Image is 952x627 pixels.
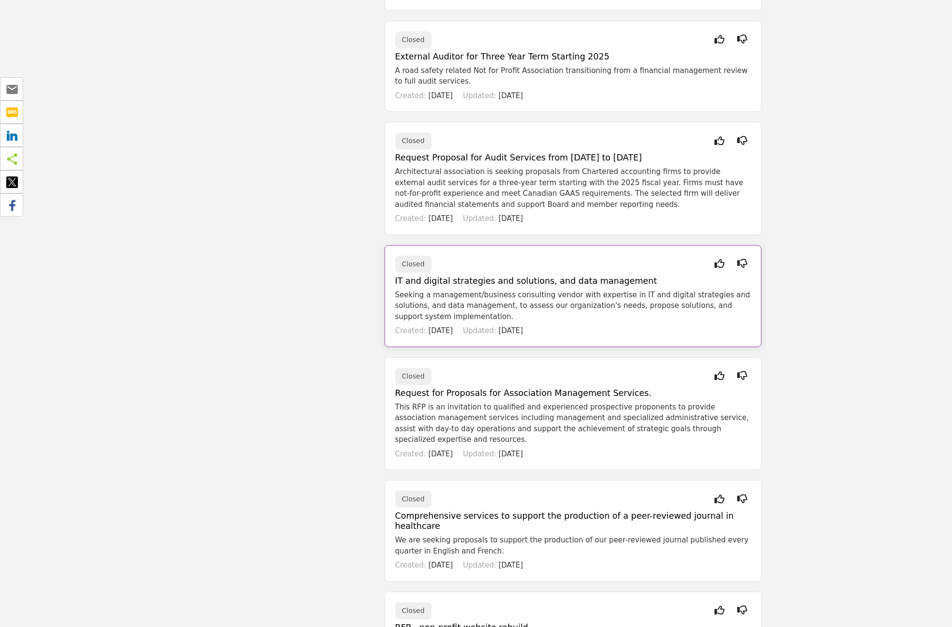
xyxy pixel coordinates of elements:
[395,276,751,286] h5: IT and digital strategies and solutions, and data management
[498,561,523,569] span: [DATE]
[395,52,751,62] h5: External Auditor for Three Year Term Starting 2025
[428,91,453,100] span: [DATE]
[395,214,426,223] span: Created:
[714,610,725,611] i: Interested
[714,39,725,40] i: Interested
[395,450,426,458] span: Created:
[428,214,453,223] span: [DATE]
[395,153,751,163] h5: Request Proposal for Audit Services from [DATE] to [DATE]
[463,450,496,458] span: Updated:
[498,214,523,223] span: [DATE]
[714,499,725,499] i: Interested
[463,214,496,223] span: Updated:
[463,326,496,335] span: Updated:
[402,495,425,503] span: Closed
[402,260,425,268] span: Closed
[402,372,425,380] span: Closed
[395,535,751,556] p: We are seeking proposals to support the production of our peer-reviewed journal published every q...
[395,511,751,531] h5: Comprehensive services to support the production of a peer-reviewed journal in healthcare
[395,166,751,210] p: Architectural association is seeking proposals from Chartered accounting firms to provide externa...
[428,450,453,458] span: [DATE]
[395,402,751,445] p: This RFP is an invitation to qualified and experienced prospective proponents to provide associat...
[737,610,747,611] i: Not Interested
[737,39,747,40] i: Not Interested
[402,36,425,44] span: Closed
[737,499,747,499] i: Not Interested
[402,607,425,614] span: Closed
[428,561,453,569] span: [DATE]
[395,326,426,335] span: Created:
[395,290,751,322] p: Seeking a management/business consulting vendor with expertise in IT and digital strategies and s...
[402,137,425,145] span: Closed
[395,561,426,569] span: Created:
[463,561,496,569] span: Updated:
[463,91,496,100] span: Updated:
[498,326,523,335] span: [DATE]
[395,65,751,87] p: A road safety related Not for Profit Association transitioning from a financial management review...
[498,450,523,458] span: [DATE]
[428,326,453,335] span: [DATE]
[498,91,523,100] span: [DATE]
[395,91,426,100] span: Created:
[395,388,751,398] h5: Request for Proposals for Association Management Services.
